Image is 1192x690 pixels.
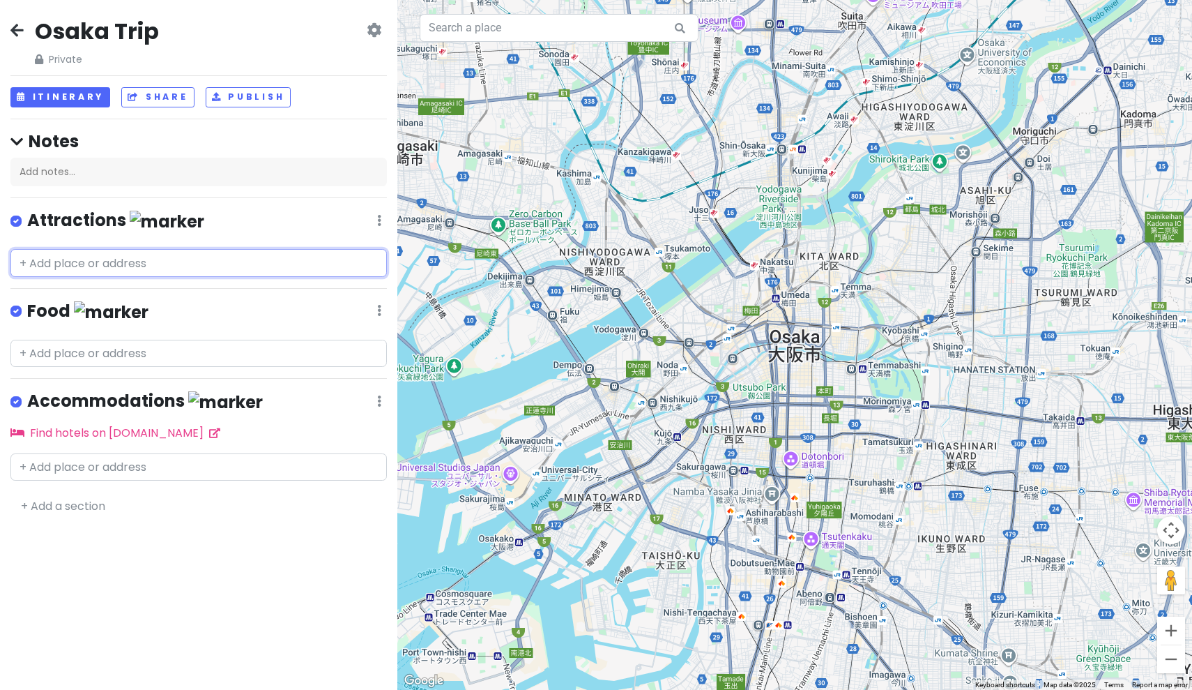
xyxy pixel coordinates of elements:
[27,300,148,323] h4: Food
[1157,645,1185,673] button: Zoom out
[188,391,263,413] img: marker
[130,211,204,232] img: marker
[1104,681,1124,689] a: Terms (opens in new tab)
[74,301,148,323] img: marker
[10,249,387,277] input: + Add place or address
[975,680,1035,690] button: Keyboard shortcuts
[10,158,387,187] div: Add notes...
[27,390,263,413] h4: Accommodations
[10,425,220,441] a: Find hotels on [DOMAIN_NAME]
[10,130,387,152] h4: Notes
[206,87,291,107] button: Publish
[401,672,447,690] a: Open this area in Google Maps (opens a new window)
[35,52,159,67] span: Private
[401,672,447,690] img: Google
[121,87,194,107] button: Share
[27,209,204,232] h4: Attractions
[420,14,698,42] input: Search a place
[35,17,159,46] h2: Osaka Trip
[10,87,110,107] button: Itinerary
[1157,516,1185,544] button: Map camera controls
[10,453,387,481] input: + Add place or address
[1157,617,1185,645] button: Zoom in
[1157,567,1185,594] button: Drag Pegman onto the map to open Street View
[1132,681,1188,689] a: Report a map error
[10,340,387,368] input: + Add place or address
[1044,681,1096,689] span: Map data ©2025
[21,498,105,514] a: + Add a section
